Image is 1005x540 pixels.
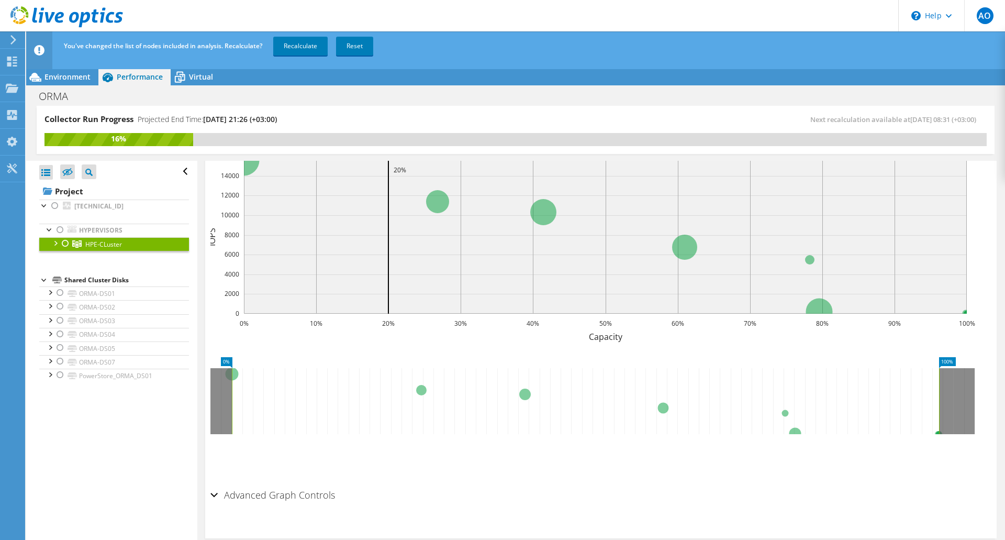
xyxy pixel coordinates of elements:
text: 8000 [225,230,239,239]
span: Virtual [189,72,213,82]
text: 2000 [225,289,239,298]
a: PowerStore_ORMA_DS01 [39,369,189,382]
text: 14000 [221,171,239,180]
a: [TECHNICAL_ID] [39,200,189,213]
a: ORMA-DS01 [39,286,189,300]
a: ORMA-DS05 [39,341,189,355]
text: 100% [959,319,975,328]
text: 40% [527,319,539,328]
h2: Advanced Graph Controls [210,484,335,505]
text: IOPS [206,228,218,246]
a: HPE-CLuster [39,237,189,251]
div: 16% [44,133,193,145]
a: ORMA-DS02 [39,300,189,314]
a: ORMA-DS07 [39,355,189,369]
span: HPE-CLuster [85,240,122,249]
text: 6000 [225,250,239,259]
text: 90% [888,319,901,328]
text: 70% [744,319,756,328]
span: Next recalculation available at [810,115,981,124]
a: Reset [336,37,373,56]
span: [DATE] 21:26 (+03:00) [203,114,277,124]
span: You've changed the list of nodes included in analysis. Recalculate? [64,41,262,50]
a: Recalculate [273,37,328,56]
text: 12000 [221,191,239,200]
text: 30% [454,319,467,328]
a: ORMA-DS03 [39,314,189,328]
text: 0 [236,309,239,318]
text: 10000 [221,211,239,219]
text: 80% [816,319,829,328]
h4: Projected End Time: [138,114,277,125]
h1: ORMA [34,91,84,102]
text: 20% [394,166,406,174]
span: AO [977,7,993,24]
span: Environment [44,72,91,82]
text: 50% [599,319,612,328]
text: 0% [240,319,249,328]
text: 20% [382,319,395,328]
a: Project [39,183,189,200]
text: 60% [672,319,684,328]
div: Shared Cluster Disks [64,274,189,286]
a: Hypervisors [39,224,189,237]
span: [DATE] 08:31 (+03:00) [910,115,976,124]
svg: \n [911,11,921,20]
span: Performance [117,72,163,82]
text: Capacity [589,331,623,343]
text: 10% [310,319,322,328]
a: ORMA-DS04 [39,328,189,341]
b: [TECHNICAL_ID] [74,202,124,211]
text: 4000 [225,270,239,279]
